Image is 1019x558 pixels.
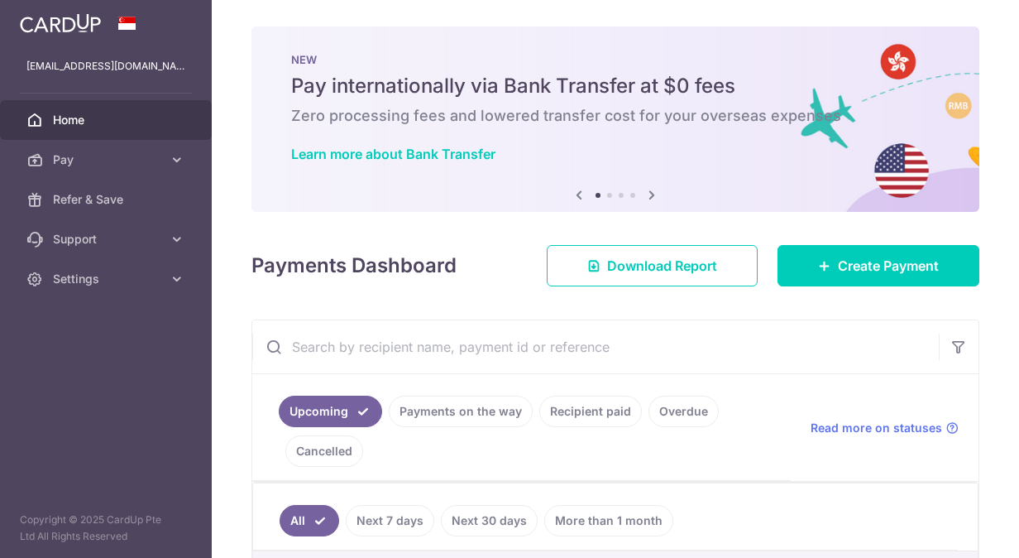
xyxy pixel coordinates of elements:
[389,396,533,427] a: Payments on the way
[251,26,979,212] img: Bank transfer banner
[441,505,538,536] a: Next 30 days
[20,13,101,33] img: CardUp
[279,396,382,427] a: Upcoming
[53,231,162,248] span: Support
[811,420,959,436] a: Read more on statuses
[607,256,717,276] span: Download Report
[346,505,434,536] a: Next 7 days
[291,73,940,99] h5: Pay internationally via Bank Transfer at $0 fees
[291,53,940,66] p: NEW
[26,58,185,75] p: [EMAIL_ADDRESS][DOMAIN_NAME]
[291,106,940,126] h6: Zero processing fees and lowered transfer cost for your overseas expenses
[547,245,758,286] a: Download Report
[285,435,363,467] a: Cancelled
[811,420,942,436] span: Read more on statuses
[838,256,939,276] span: Create Payment
[291,146,495,162] a: Learn more about Bank Transfer
[53,112,162,128] span: Home
[53,271,162,287] span: Settings
[53,191,162,208] span: Refer & Save
[252,320,939,373] input: Search by recipient name, payment id or reference
[777,245,979,286] a: Create Payment
[539,396,642,427] a: Recipient paid
[280,505,339,536] a: All
[251,251,457,281] h4: Payments Dashboard
[53,152,162,168] span: Pay
[648,396,719,427] a: Overdue
[544,505,673,536] a: More than 1 month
